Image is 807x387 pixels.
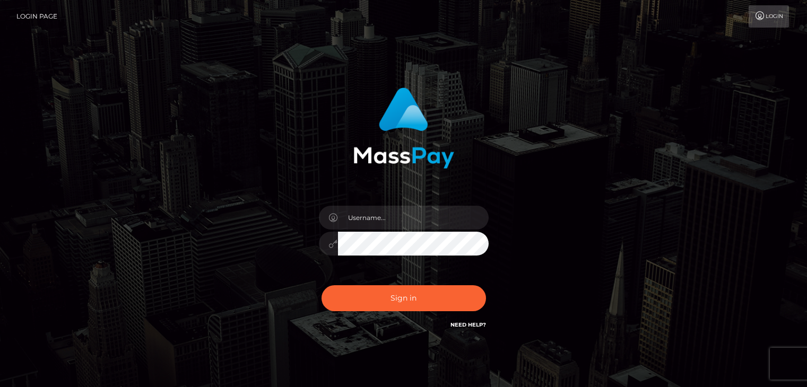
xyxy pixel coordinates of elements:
img: MassPay Login [353,87,454,169]
a: Login Page [16,5,57,28]
a: Need Help? [450,321,486,328]
a: Login [749,5,789,28]
input: Username... [338,206,489,230]
button: Sign in [322,285,486,311]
